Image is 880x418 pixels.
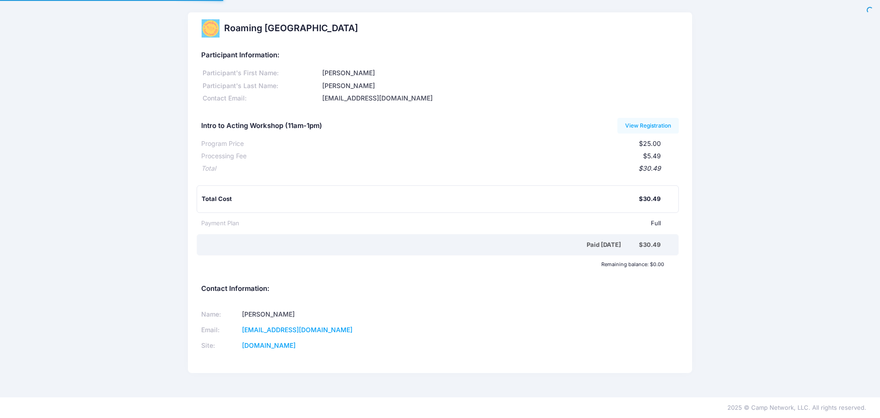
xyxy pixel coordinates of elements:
[617,118,679,134] a: View Registration
[201,68,321,78] div: Participant's First Name:
[639,195,660,204] div: $30.49
[202,195,639,204] div: Total Cost
[242,326,352,334] a: [EMAIL_ADDRESS][DOMAIN_NAME]
[727,404,866,411] span: 2025 © Camp Network, LLC. All rights reserved.
[201,139,244,149] div: Program Price
[201,51,679,60] h5: Participant Information:
[201,219,239,228] div: Payment Plan
[242,341,296,349] a: [DOMAIN_NAME]
[201,323,239,338] td: Email:
[321,68,679,78] div: [PERSON_NAME]
[247,151,661,161] div: $5.49
[201,338,239,353] td: Site:
[201,307,239,323] td: Name:
[321,94,679,103] div: [EMAIL_ADDRESS][DOMAIN_NAME]
[201,164,216,173] div: Total
[203,240,639,250] div: Paid [DATE]
[321,81,679,91] div: [PERSON_NAME]
[216,164,661,173] div: $30.49
[639,240,660,250] div: $30.49
[201,94,321,103] div: Contact Email:
[197,262,668,267] div: Remaining balance: $0.00
[239,307,429,323] td: [PERSON_NAME]
[224,23,358,33] h2: Roaming [GEOGRAPHIC_DATA]
[201,285,679,293] h5: Contact Information:
[639,139,661,147] span: $25.00
[201,122,322,130] h5: Intro to Acting Workshop (11am-1pm)
[201,151,247,161] div: Processing Fee
[201,81,321,91] div: Participant's Last Name:
[239,219,661,228] div: Full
